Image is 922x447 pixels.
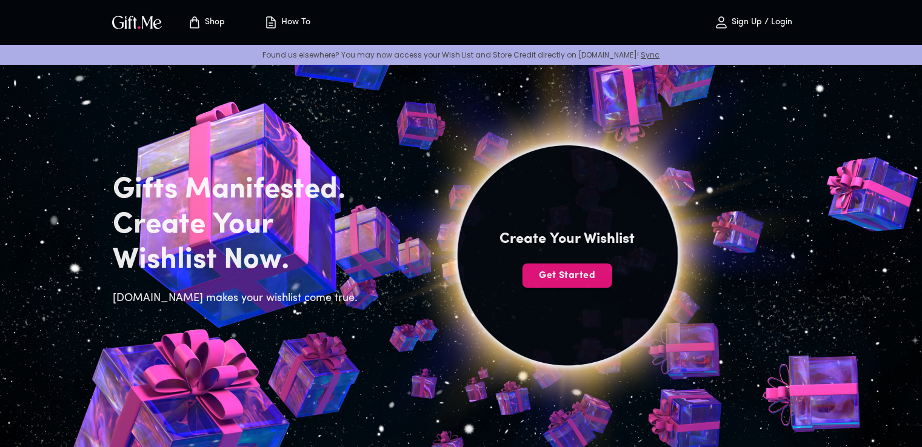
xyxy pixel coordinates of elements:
[264,15,278,30] img: how-to.svg
[173,3,239,42] button: Store page
[202,18,225,28] p: Shop
[523,263,612,288] button: Get Started
[113,243,365,278] h2: Wishlist Now.
[113,173,365,208] h2: Gifts Manifested.
[10,50,912,60] p: Found us elsewhere? You may now access your Wish List and Store Credit directly on [DOMAIN_NAME]!
[113,208,365,243] h2: Create Your
[254,3,321,42] button: How To
[110,13,164,31] img: GiftMe Logo
[641,50,660,60] a: Sync
[109,15,165,30] button: GiftMe Logo
[729,18,792,28] p: Sign Up / Login
[693,3,814,42] button: Sign Up / Login
[499,230,635,249] h4: Create Your Wishlist
[113,290,365,307] h6: [DOMAIN_NAME] makes your wishlist come true.
[278,18,310,28] p: How To
[523,269,612,282] span: Get Started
